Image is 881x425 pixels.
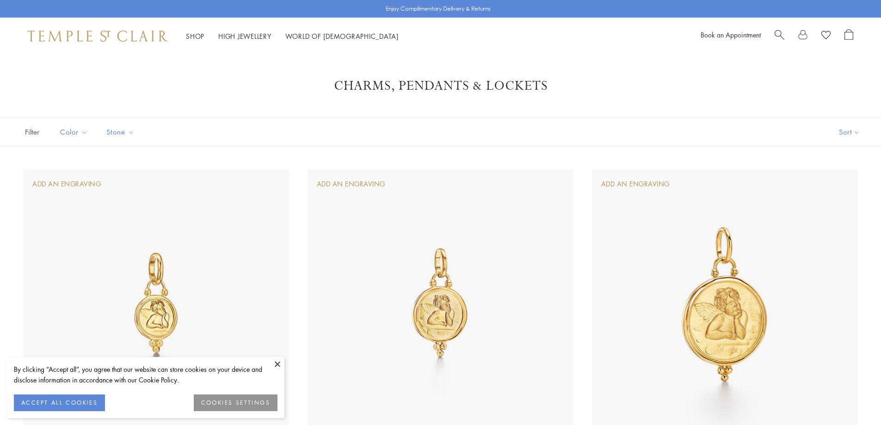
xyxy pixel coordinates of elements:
[317,179,385,189] div: Add An Engraving
[102,126,142,138] span: Stone
[386,4,491,13] p: Enjoy Complimentary Delivery & Returns
[186,31,399,42] nav: Main navigation
[701,30,761,39] a: Book an Appointment
[28,31,167,42] img: Temple St. Clair
[601,179,670,189] div: Add An Engraving
[55,126,95,138] span: Color
[99,122,142,142] button: Stone
[218,31,271,41] a: High JewelleryHigh Jewellery
[14,394,105,411] button: ACCEPT ALL COOKIES
[32,179,101,189] div: Add An Engraving
[14,364,277,385] div: By clicking “Accept all”, you agree that our website can store cookies on your device and disclos...
[775,29,784,43] a: Search
[844,29,853,43] a: Open Shopping Bag
[285,31,399,41] a: World of [DEMOGRAPHIC_DATA]World of [DEMOGRAPHIC_DATA]
[194,394,277,411] button: COOKIES SETTINGS
[818,118,881,146] button: Show sort by
[53,122,95,142] button: Color
[186,31,204,41] a: ShopShop
[37,78,844,94] h1: Charms, Pendants & Lockets
[821,29,831,43] a: View Wishlist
